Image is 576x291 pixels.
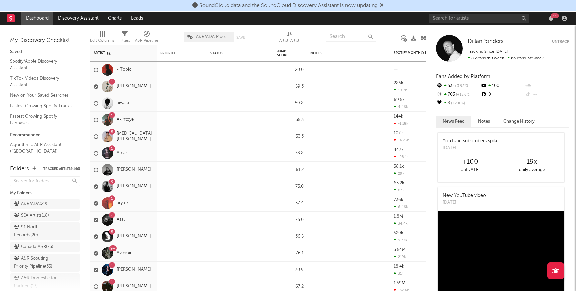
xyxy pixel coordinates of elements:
[199,3,378,8] span: SoundCloud data and the SoundCloud Discovery Assistant is now updating
[117,167,151,173] a: [PERSON_NAME]
[277,49,294,57] div: Jump Score
[468,38,504,45] a: DillanPonders
[501,166,563,174] div: daily average
[394,255,406,259] div: 219k
[436,74,490,79] span: Fans Added by Platform
[394,164,404,169] div: 58.1k
[277,216,304,224] div: 75.0
[10,242,80,252] a: Canada A&R(73)
[310,51,377,55] div: Notes
[394,271,404,276] div: 314
[14,255,61,271] div: A&R Scouting Priority Pipeline ( 35 )
[117,234,151,239] a: [PERSON_NAME]
[480,90,525,99] div: 0
[394,138,409,142] div: -4.23k
[450,102,465,105] span: +200 %
[455,93,470,97] span: +15.6 %
[394,81,403,85] div: 285k
[117,117,134,123] a: Akintoye
[394,121,408,126] div: -1.18k
[21,12,53,25] a: Dashboard
[119,28,130,48] div: Filters
[394,131,403,135] div: 107k
[394,88,407,92] div: 19.7k
[452,84,468,88] span: +3.92 %
[525,82,569,90] div: --
[196,35,231,39] span: A&R/ADA Pipeline
[471,116,497,127] button: Notes
[394,105,408,109] div: 4.46k
[277,249,304,257] div: 76.1
[117,250,132,256] a: Avenoir
[277,199,304,207] div: 57.4
[135,37,158,45] div: A&R Pipeline
[394,114,403,119] div: 144k
[394,51,444,55] div: Spotify Monthly Listeners
[394,238,407,242] div: 9.37k
[468,56,504,60] span: 859 fans this week
[14,200,47,208] div: A&R/ADA ( 29 )
[10,92,73,99] a: New on Your Saved Searches
[10,48,80,56] div: Saved
[394,214,403,219] div: 1.8M
[394,205,408,209] div: 6.46k
[436,116,471,127] button: News Feed
[10,102,73,110] a: Fastest Growing Spotify Tracks
[117,200,128,206] a: arya x
[501,158,563,166] div: 19 x
[103,12,126,25] a: Charts
[277,116,304,124] div: 35.3
[394,188,404,192] div: 832
[10,58,73,71] a: Spotify/Apple Discovery Assistant
[10,211,80,221] a: SEA Artists(18)
[549,16,553,21] button: 99+
[94,51,144,55] div: Artist
[210,51,254,55] div: Status
[394,155,409,159] div: -28.1k
[394,148,404,152] div: 447k
[277,66,304,74] div: 20.0
[10,254,80,272] a: A&R Scouting Priority Pipeline(35)
[236,36,245,39] button: Save
[468,56,544,60] span: 660 fans last week
[326,32,376,42] input: Search...
[10,131,80,139] div: Recommended
[380,3,384,8] span: Dismiss
[394,248,406,252] div: 3.54M
[277,83,304,91] div: 59.3
[394,98,405,102] div: 69.5k
[117,267,151,273] a: [PERSON_NAME]
[394,181,404,185] div: 65.2k
[14,223,61,239] div: 91 North Records ( 20 )
[90,28,114,48] div: Edit Columns
[439,166,501,174] div: on [DATE]
[10,199,80,209] a: A&R/ADA(29)
[14,212,49,220] div: SEA Artists ( 18 )
[160,51,187,55] div: Priority
[468,50,508,54] span: Tracking Since: [DATE]
[117,84,151,89] a: [PERSON_NAME]
[552,38,569,45] button: Untrack
[117,217,125,223] a: Asal
[117,284,151,289] a: [PERSON_NAME]
[277,183,304,191] div: 75.0
[53,12,103,25] a: Discovery Assistant
[279,37,300,45] div: Artist (Artist)
[497,116,541,127] button: Change History
[394,281,405,285] div: 1.59M
[10,165,29,173] div: Folders
[277,166,304,174] div: 61.2
[394,221,408,226] div: 34.4k
[14,243,53,251] div: Canada A&R ( 73 )
[429,14,529,23] input: Search for artists
[394,171,404,176] div: 297
[10,113,73,126] a: Fastest Growing Spotify Fanbases
[277,133,304,141] div: 53.3
[436,90,480,99] div: 703
[10,141,73,155] a: Algorithmic A&R Assistant ([GEOGRAPHIC_DATA])
[117,131,154,142] a: [MEDICAL_DATA][PERSON_NAME]
[525,90,569,99] div: --
[10,222,80,240] a: 91 North Records(20)
[394,264,404,269] div: 18.4k
[480,82,525,90] div: 100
